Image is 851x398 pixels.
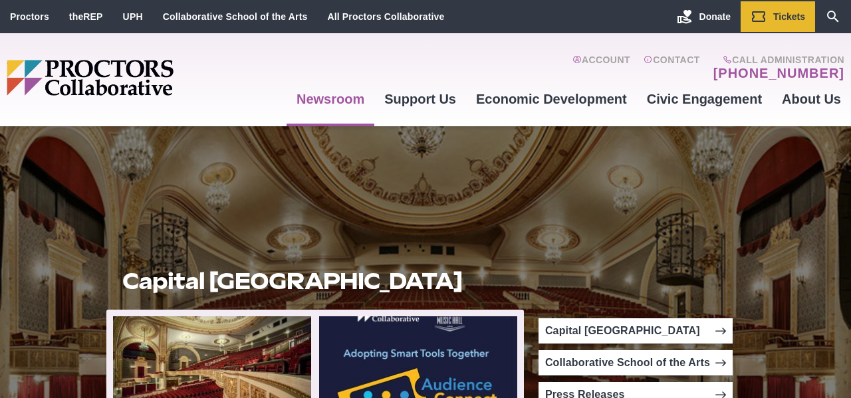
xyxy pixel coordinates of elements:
a: Civic Engagement [637,81,772,117]
a: Tickets [741,1,815,32]
span: Tickets [773,11,805,22]
a: Contact [644,54,700,81]
a: About Us [772,81,851,117]
a: Proctors [10,11,49,22]
a: UPH [123,11,143,22]
a: Donate [667,1,741,32]
a: Collaborative School of the Arts [539,350,733,375]
a: Economic Development [466,81,637,117]
img: Proctors logo [7,60,276,96]
span: Donate [699,11,731,22]
a: Collaborative School of the Arts [163,11,308,22]
a: [PHONE_NUMBER] [713,65,844,81]
a: Newsroom [287,81,374,117]
a: All Proctors Collaborative [327,11,444,22]
span: Call Administration [709,54,844,65]
a: Capital [GEOGRAPHIC_DATA] [539,318,733,344]
a: theREP [69,11,103,22]
a: Search [815,1,851,32]
a: Account [572,54,630,81]
h1: Capital [GEOGRAPHIC_DATA] [122,268,508,294]
a: Support Us [374,81,466,117]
